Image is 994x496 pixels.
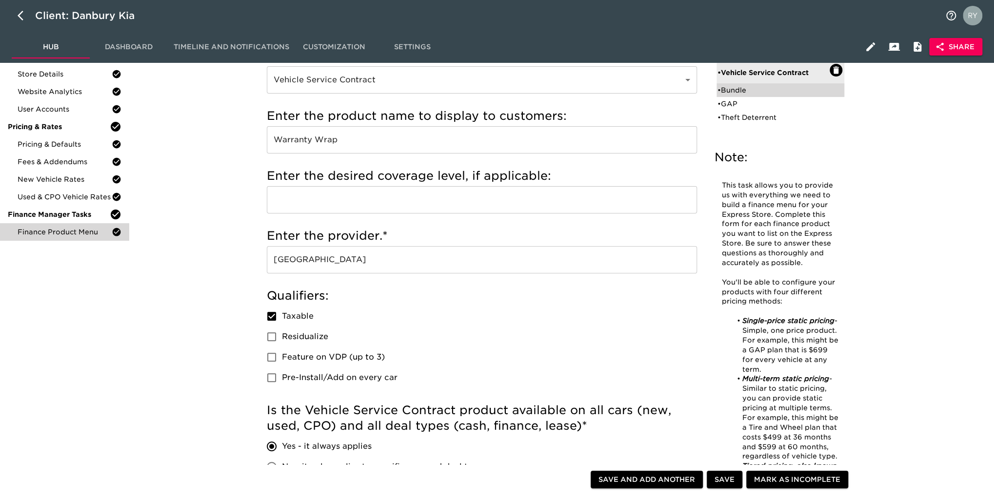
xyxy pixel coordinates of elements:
[722,181,839,268] p: This task allows you to provide us with everything we need to build a finance menu for your Expre...
[18,174,112,184] span: New Vehicle Rates
[722,278,839,307] p: You'll be able to configure your products with four different pricing methods:
[8,210,110,219] span: Finance Manager Tasks
[715,150,846,165] h5: Note:
[906,35,929,58] button: Internal Notes and Comments
[859,35,882,58] button: Edit Hub
[267,66,697,94] div: Vehicle Service Contract
[18,69,112,79] span: Store Details
[732,375,839,462] li: Similar to static pricing, you can provide static pricing at multiple terms. For example, this mi...
[716,62,844,83] div: •Vehicle Service Contract
[717,113,830,122] div: • Theft Deterrent
[963,6,982,25] img: Profile
[716,83,844,97] div: •Bundle
[301,41,367,53] span: Customization
[732,316,839,374] li: - Simple, one price product. For example, this might be a GAP plan that is $699 for every vehicle...
[937,41,974,53] span: Share
[882,35,906,58] button: Client View
[829,375,832,383] em: -
[18,87,112,96] span: Website Analytics
[18,227,112,237] span: Finance Product Menu
[174,41,289,53] span: Timeline and Notifications
[282,351,385,363] span: Feature on VDP (up to 3)
[282,310,314,322] span: Taxable
[282,372,398,383] span: Pre-Install/Add on every car
[742,317,835,324] em: Single-price static pricing
[379,41,445,53] span: Settings
[18,104,112,114] span: User Accounts
[929,38,982,56] button: Share
[715,474,735,486] span: Save
[717,99,830,109] div: • GAP
[8,122,110,132] span: Pricing & Rates
[18,192,112,202] span: Used & CPO Vehicle Rates
[282,461,487,473] span: No - it only applies to specific cars and deal types
[18,157,112,167] span: Fees & Addendums
[717,68,830,77] div: • Vehicle Service Contract
[707,471,742,489] button: Save
[96,41,162,53] span: Dashboard
[830,64,842,76] button: Delete: Vehicle Service Contract
[282,440,372,452] span: Yes - it always applies
[267,246,697,273] input: Example: SafeGuard, EasyCare, JM&A
[598,474,695,486] span: Save and Add Another
[282,331,328,343] span: Residualize
[742,375,829,383] em: Multi-term static pricing
[267,108,697,124] h5: Enter the product name to display to customers:
[267,402,697,434] h5: Is the Vehicle Service Contract product available on all cars (new, used, CPO) and all deal types...
[267,228,697,244] h5: Enter the provider.
[716,111,844,124] div: •Theft Deterrent
[267,288,697,304] h5: Qualifiers:
[746,471,848,489] button: Mark as Incomplete
[18,139,112,149] span: Pricing & Defaults
[267,168,697,184] h5: Enter the desired coverage level, if applicable:
[716,97,844,111] div: •GAP
[591,471,703,489] button: Save and Add Another
[939,4,963,27] button: notifications
[742,462,839,479] em: Tiered pricing, also known as dynamic pricing
[717,85,830,95] div: • Bundle
[754,474,840,486] span: Mark as Incomplete
[35,8,148,23] div: Client: Danbury Kia
[18,41,84,53] span: Hub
